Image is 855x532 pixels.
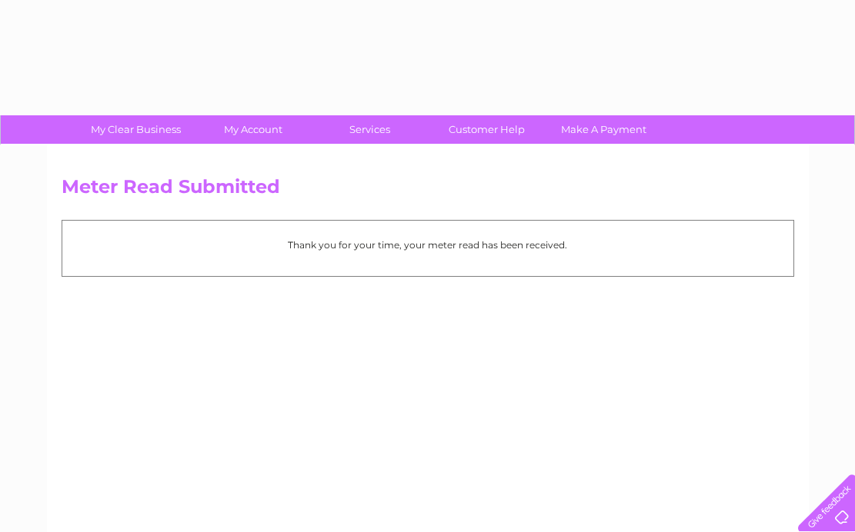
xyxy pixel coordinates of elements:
[306,115,433,144] a: Services
[70,238,786,252] p: Thank you for your time, your meter read has been received.
[72,115,199,144] a: My Clear Business
[540,115,667,144] a: Make A Payment
[62,176,794,205] h2: Meter Read Submitted
[189,115,316,144] a: My Account
[423,115,550,144] a: Customer Help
